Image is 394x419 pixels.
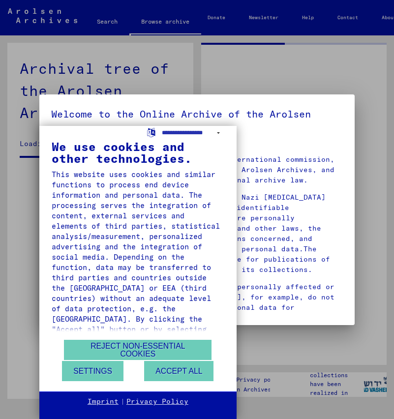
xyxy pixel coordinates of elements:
button: Accept all [144,361,213,381]
div: This website uses cookies and similar functions to process end device information and personal da... [52,169,224,396]
div: We use cookies and other technologies. [52,141,224,164]
button: Settings [62,361,123,381]
a: Imprint [88,397,119,407]
a: Privacy Policy [126,397,188,407]
button: Reject non-essential cookies [64,340,212,360]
